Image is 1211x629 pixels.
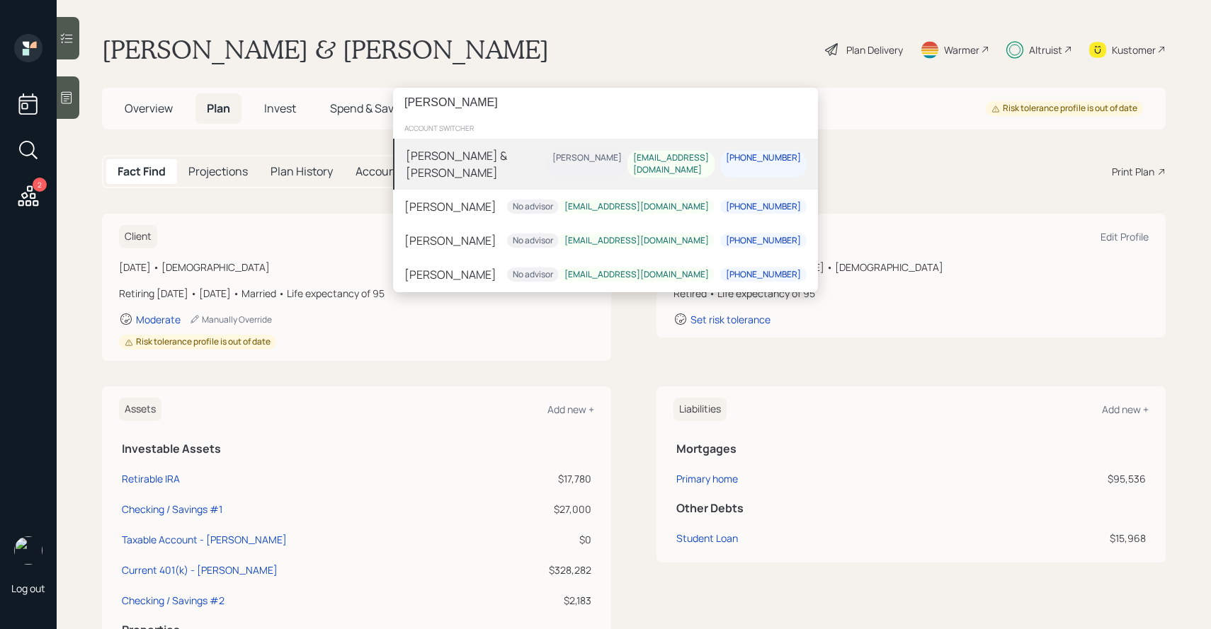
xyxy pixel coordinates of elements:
div: [PERSON_NAME] & [PERSON_NAME] [406,147,547,181]
div: [PERSON_NAME] [552,153,622,165]
div: [EMAIL_ADDRESS][DOMAIN_NAME] [633,153,709,177]
div: No advisor [513,269,553,281]
div: [PERSON_NAME] [404,266,496,283]
div: account switcher [393,117,818,139]
div: [PHONE_NUMBER] [726,153,801,165]
div: No advisor [513,235,553,247]
div: [PERSON_NAME] [404,198,496,215]
div: No advisor [513,201,553,213]
input: Type a command or search… [393,88,818,117]
div: [EMAIL_ADDRESS][DOMAIN_NAME] [564,201,709,213]
div: [PHONE_NUMBER] [726,201,801,213]
div: [PHONE_NUMBER] [726,269,801,281]
div: [PERSON_NAME] [404,232,496,249]
div: [PHONE_NUMBER] [726,235,801,247]
div: [EMAIL_ADDRESS][DOMAIN_NAME] [564,235,709,247]
div: [EMAIL_ADDRESS][DOMAIN_NAME] [564,269,709,281]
